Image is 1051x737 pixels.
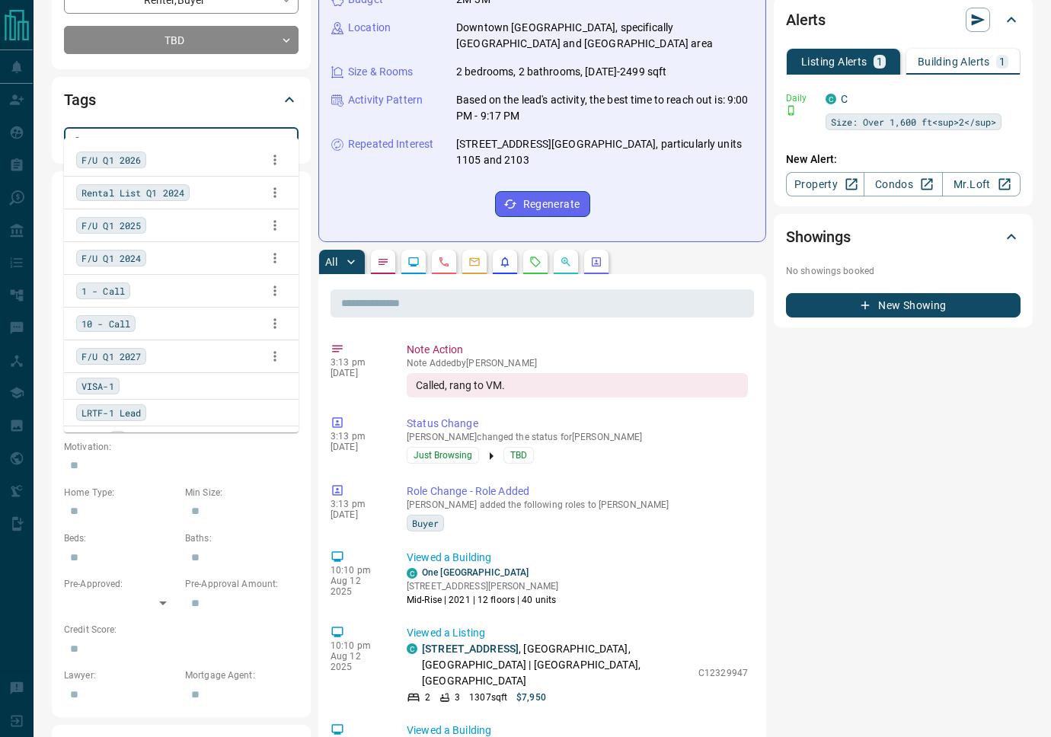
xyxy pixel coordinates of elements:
svg: Requests [529,256,541,268]
span: 10 - Call [81,316,130,331]
p: Beds: [64,531,177,545]
span: Just Browsing [414,448,472,463]
div: Alerts [786,2,1021,38]
p: Size & Rooms [348,64,414,80]
p: Aug 12 2025 [331,576,384,597]
span: Buyer [412,515,439,531]
svg: Lead Browsing Activity [407,256,420,268]
span: LRTF-1 Lead [81,405,141,420]
div: TBD [64,26,299,54]
div: condos.ca [826,94,836,104]
span: F/U Q1 2027 [81,349,141,364]
p: [PERSON_NAME] added the following roles to [PERSON_NAME] [407,499,748,510]
p: C12329947 [698,666,748,680]
div: condos.ca [407,643,417,654]
svg: Opportunities [560,256,572,268]
p: 3:13 pm [331,357,384,368]
p: Baths: [185,531,299,545]
svg: Push Notification Only [786,105,797,116]
svg: Notes [377,256,389,268]
p: Lawyer: [64,668,177,682]
p: Activity Pattern [348,92,423,108]
span: Size: Over 1,600 ft<sup>2</sup> [831,114,996,129]
span: 1 [115,432,120,447]
p: Pre-Approved: [64,577,177,591]
button: Close [272,130,293,152]
a: [STREET_ADDRESS] [422,643,519,655]
p: Pre-Approval Amount: [185,577,299,591]
div: Tags [64,81,299,118]
a: C [841,93,848,105]
p: 10:10 pm [331,565,384,576]
p: Aug 12 2025 [331,651,384,672]
p: Role Change - Role Added [407,483,748,499]
span: F/U Q1 2024 [81,250,141,266]
svg: Listing Alerts [499,256,511,268]
p: Daily [786,91,816,105]
p: [DATE] [331,442,384,452]
span: Rental List Q1 2024 [81,185,184,200]
span: F/U Q1 2026 [81,152,141,167]
h2: Tags [64,88,95,112]
p: 1 [877,56,883,67]
svg: Calls [438,256,450,268]
h2: Alerts [786,8,826,32]
p: 1307 sqft [469,691,507,704]
a: One [GEOGRAPHIC_DATA] [422,567,529,578]
div: Showings [786,219,1021,255]
span: 1 - Call [81,283,125,298]
span: VISA-1 [81,378,114,394]
p: Listing Alerts [801,56,867,67]
p: [DATE] [331,509,384,520]
p: 1 [999,56,1005,67]
p: , [GEOGRAPHIC_DATA], [GEOGRAPHIC_DATA] | [GEOGRAPHIC_DATA], [GEOGRAPHIC_DATA] [422,641,691,689]
p: 2 [425,691,430,704]
p: Credit Score: [64,623,299,636]
p: 3 [455,691,460,704]
p: Viewed a Building [407,550,748,566]
p: Home Type: [64,486,177,499]
a: Property [786,172,864,196]
p: [PERSON_NAME] changed the status for [PERSON_NAME] [407,432,748,442]
p: Downtown [GEOGRAPHIC_DATA], specifically [GEOGRAPHIC_DATA] and [GEOGRAPHIC_DATA] area [456,20,753,52]
p: Viewed a Listing [407,625,748,641]
h2: Showings [786,225,851,249]
p: New Alert: [786,152,1021,167]
p: Based on the lead's activity, the best time to reach out is: 9:00 PM - 9:17 PM [456,92,753,124]
p: Mid-Rise | 2021 | 12 floors | 40 units [407,593,558,607]
p: [STREET_ADDRESS][GEOGRAPHIC_DATA], particularly units 1105 and 2103 [456,136,753,168]
div: Called, rang to VM. [407,373,748,397]
p: Motivation: [64,440,299,454]
p: No showings booked [786,264,1021,278]
p: Note Added by [PERSON_NAME] [407,358,748,368]
p: All [325,257,337,267]
svg: Agent Actions [590,256,602,268]
div: condos.ca [407,568,417,579]
span: F/U Q1 2025 [81,218,141,233]
span: TBD [510,448,527,463]
svg: Emails [468,256,481,268]
a: Condos [864,172,942,196]
p: Status Change [407,416,748,432]
p: Create [76,432,104,446]
p: $7,950 [516,691,546,704]
p: 2 bedrooms, 2 bathrooms, [DATE]-2499 sqft [456,64,666,80]
button: New Showing [786,293,1021,317]
a: Mr.Loft [942,172,1021,196]
p: Min Size: [185,486,299,499]
p: [STREET_ADDRESS][PERSON_NAME] [407,579,558,593]
p: Location [348,20,391,36]
p: Note Action [407,342,748,358]
p: Repeated Interest [348,136,433,152]
p: 10:10 pm [331,640,384,651]
p: [DATE] [331,368,384,378]
p: 3:13 pm [331,431,384,442]
p: Building Alerts [918,56,990,67]
button: Regenerate [495,191,590,217]
p: Mortgage Agent: [185,668,299,682]
p: 3:13 pm [331,499,384,509]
